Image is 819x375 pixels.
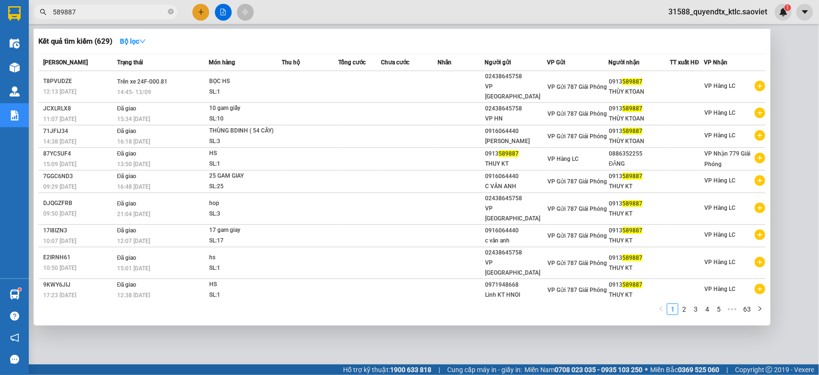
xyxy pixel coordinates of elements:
[117,281,137,288] span: Đã giao
[485,258,546,278] div: VP [GEOGRAPHIC_DATA]
[485,236,546,246] div: c vân anh
[43,198,114,208] div: DJQGZFRB
[43,171,114,181] div: 7GGC6ND3
[209,253,281,263] div: hs
[609,226,670,236] div: 0913
[755,284,765,294] span: plus-circle
[117,105,137,112] span: Đã giao
[282,59,300,66] span: Thu hộ
[609,263,670,273] div: THUY KT
[609,290,670,300] div: THUY KT
[622,200,642,207] span: 589887
[609,253,670,263] div: 0913
[117,138,150,145] span: 16:18 [DATE]
[609,199,670,209] div: 0913
[209,236,281,246] div: SL: 17
[485,159,546,169] div: THUY KT
[485,171,546,181] div: 0916064440
[381,59,409,66] span: Chưa cước
[209,148,281,159] div: HS
[622,227,642,234] span: 589887
[704,59,728,66] span: VP Nhận
[724,303,740,315] span: •••
[117,200,137,207] span: Đã giao
[622,254,642,261] span: 589887
[755,81,765,91] span: plus-circle
[10,110,20,121] img: solution-icon
[209,59,235,66] span: Món hàng
[438,59,451,66] span: Nhãn
[755,153,765,163] span: plus-circle
[10,290,20,300] img: warehouse-icon
[740,304,754,315] a: 63
[43,126,114,136] div: 71JFIJ34
[43,238,76,244] span: 10:07 [DATE]
[209,103,281,114] div: 10 gam giấy
[40,9,47,15] span: search
[485,280,546,290] div: 0971948668
[547,260,607,266] span: VP Gửi 787 Giải Phóng
[609,136,670,146] div: THÙY KTOAN
[547,59,565,66] span: VP Gửi
[10,312,19,321] span: question-circle
[120,37,146,45] strong: Bộ lọc
[485,226,546,236] div: 0916064440
[485,114,546,124] div: VP HN
[705,286,736,292] span: VP Hàng LC
[547,232,607,239] span: VP Gửi 787 Giải Phóng
[705,231,736,238] span: VP Hàng LC
[499,150,519,157] span: 589887
[209,126,281,136] div: THÙNG BDINH ( 54 CÂY)
[117,116,150,122] span: 15:34 [DATE]
[117,161,150,168] span: 13:50 [DATE]
[209,263,281,274] div: SL: 1
[485,126,546,136] div: 0916064440
[609,77,670,87] div: 0913
[117,128,137,134] span: Đã giao
[622,173,642,180] span: 589887
[485,290,546,300] div: Linh KT HNOI
[705,109,736,116] span: VP Hàng LC
[43,76,114,86] div: T8PVUDZE
[755,203,765,213] span: plus-circle
[117,89,151,96] span: 14:45 - 13/09
[168,9,174,14] span: close-circle
[755,130,765,141] span: plus-circle
[485,181,546,192] div: C VÂN ANH
[609,181,670,192] div: THUY KT
[117,183,150,190] span: 16:48 [DATE]
[209,159,281,169] div: SL: 1
[713,304,724,315] a: 5
[547,178,607,185] span: VP Gửi 787 Giải Phóng
[117,227,137,234] span: Đã giao
[485,194,546,204] div: 02438645758
[209,181,281,192] div: SL: 25
[485,59,511,66] span: Người gửi
[209,76,281,87] div: BỌC HS
[609,236,670,246] div: THUY KT
[705,150,751,168] span: VP Nhận 779 Giải Phóng
[43,88,76,95] span: 12:13 [DATE]
[754,303,766,315] button: right
[43,59,88,66] span: [PERSON_NAME]
[705,132,736,139] span: VP Hàng LC
[53,7,166,17] input: Tìm tên, số ĐT hoặc mã đơn
[8,6,21,21] img: logo-vxr
[740,303,754,315] li: 63
[117,78,167,85] span: Trên xe 24F-000.81
[679,304,689,315] a: 2
[43,138,76,145] span: 14:38 [DATE]
[117,150,137,157] span: Đã giao
[609,280,670,290] div: 0913
[117,265,150,272] span: 15:01 [DATE]
[485,82,546,102] div: VP [GEOGRAPHIC_DATA]
[608,59,640,66] span: Người nhận
[209,171,281,181] div: 25 GAM GIAY
[609,171,670,181] div: 0913
[622,78,642,85] span: 589887
[547,84,607,90] span: VP Gửi 787 Giải Phóng
[755,108,765,118] span: plus-circle
[117,238,150,244] span: 12:07 [DATE]
[43,292,76,299] span: 17:23 [DATE]
[609,149,670,159] div: 0886352255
